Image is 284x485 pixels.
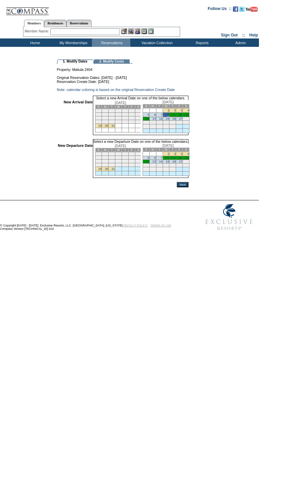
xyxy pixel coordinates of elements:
[208,6,232,14] td: Follow Us ::
[122,160,128,163] td: 19
[95,120,102,124] td: 22
[102,109,109,113] td: 2
[109,109,115,113] td: 3
[166,160,169,163] a: 15
[149,124,156,129] td: 27
[182,38,221,47] td: Reports
[169,124,176,129] td: 30
[102,152,109,156] td: 2
[156,167,163,172] td: 28
[183,164,189,167] td: 25
[172,160,176,163] a: 16
[128,156,135,160] td: 13
[162,100,174,104] span: [DATE]
[150,224,171,227] a: TERMS OF USE
[162,143,174,148] span: [DATE]
[169,167,176,172] td: 30
[128,120,135,124] td: 27
[57,88,188,92] td: Note: calendar coloring is based on the original Reservation Create Date
[95,116,102,120] td: 15
[93,139,189,143] td: Select a new Departure Date on one of the below calendars.
[109,116,115,120] td: 17
[161,156,162,160] a: 7
[115,113,122,116] td: 11
[122,116,128,120] td: 19
[179,117,182,120] a: 17
[249,33,258,37] a: Help
[115,109,122,113] td: 4
[143,164,149,167] td: 19
[154,156,156,160] a: 6
[246,8,258,12] a: Subscribe to our YouTube Channel
[57,72,188,80] td: Original Reservation Dates: [DATE] - [DATE]
[57,60,93,64] td: 1. Modify Dates
[174,109,176,112] a: 2
[163,104,169,108] td: W
[115,144,126,148] span: [DATE]
[105,124,108,127] a: 30
[122,105,128,109] td: T
[163,148,169,152] td: W
[163,121,169,124] td: 22
[109,120,115,124] td: 24
[135,156,142,160] td: 14
[128,109,135,113] td: 6
[102,116,109,120] td: 16
[174,113,176,116] a: 9
[172,117,176,120] a: 16
[128,148,135,152] td: F
[95,152,102,156] td: 1
[221,38,259,47] td: Admin
[102,105,109,109] td: M
[122,163,128,167] td: 26
[128,160,135,163] td: 20
[141,28,147,34] img: Reservations
[233,8,238,12] a: Become our fan on Facebook
[179,113,182,116] a: 10
[148,113,149,116] a: 5
[102,148,109,152] td: M
[121,28,127,34] img: b_edit.gif
[95,148,102,152] td: S
[109,152,115,156] td: 3
[128,116,135,120] td: 20
[115,152,122,156] td: 4
[149,121,156,124] td: 20
[115,105,122,109] td: W
[128,113,135,116] td: 13
[122,152,128,156] td: 5
[25,28,50,34] div: Member Name:
[148,156,149,160] a: 5
[143,148,149,152] td: S
[161,113,162,116] a: 7
[239,6,245,12] img: Follow us on Twitter
[95,160,102,163] td: 15
[58,143,93,178] td: New Departure Date
[146,117,149,120] a: 12
[122,109,128,113] td: 5
[122,120,128,124] td: 26
[149,104,156,108] td: M
[102,156,109,160] td: 9
[122,148,128,152] td: T
[156,124,163,129] td: 28
[186,156,189,160] a: 11
[135,160,142,163] td: 21
[167,156,169,160] a: 8
[156,121,163,124] td: 21
[156,104,163,108] td: T
[58,100,93,135] td: New Arrival Date
[24,20,44,27] a: Members
[239,8,245,12] a: Follow us on Twitter
[167,113,169,117] a: 8
[169,148,176,152] td: T
[181,109,182,112] a: 3
[167,109,169,112] a: 1
[149,148,156,152] td: M
[95,113,102,116] td: 8
[94,60,130,64] td: 2. Modify Costs
[156,164,163,167] td: 21
[135,120,142,124] td: 28
[6,2,49,15] img: Compass Home
[169,104,176,108] td: T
